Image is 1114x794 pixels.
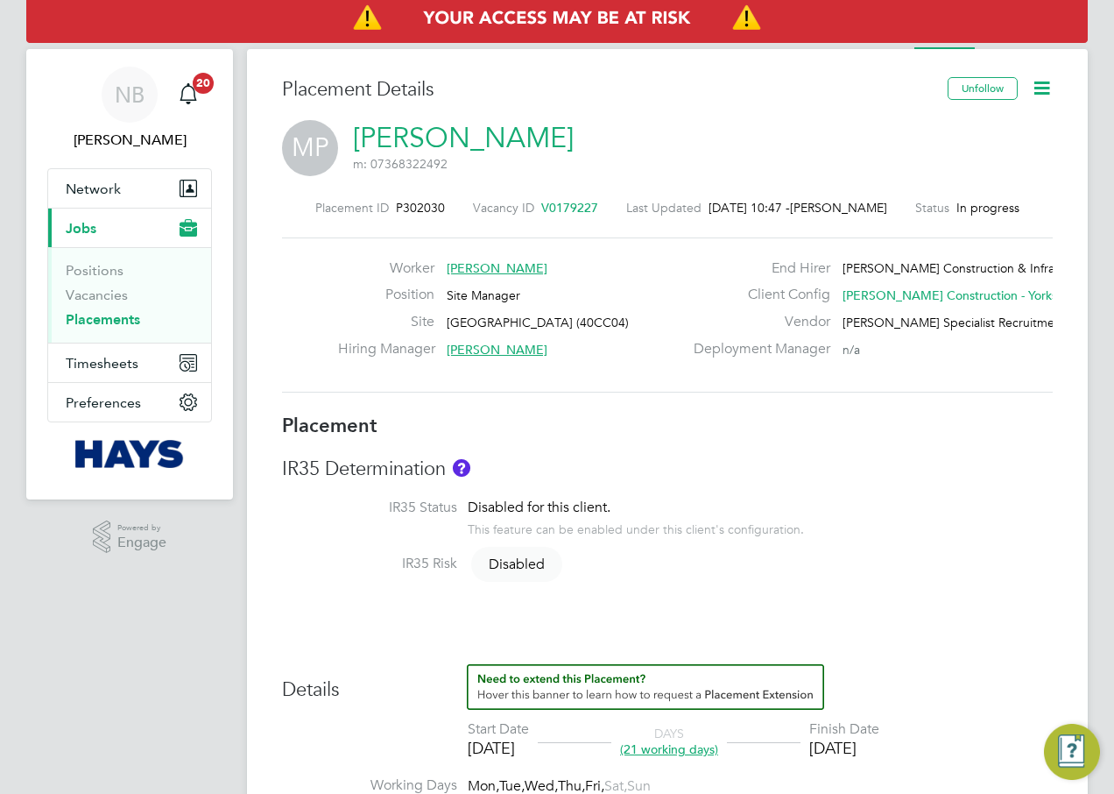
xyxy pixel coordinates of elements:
[683,259,830,278] label: End Hirer
[626,200,702,216] label: Last Updated
[282,77,934,103] h3: Placement Details
[117,521,166,535] span: Powered by
[338,313,434,331] label: Site
[117,535,166,550] span: Engage
[338,340,434,358] label: Hiring Manager
[353,121,574,155] a: [PERSON_NAME]
[115,83,145,106] span: NB
[611,726,727,757] div: DAYS
[790,200,887,216] span: [PERSON_NAME]
[809,738,879,758] div: [DATE]
[66,355,138,372] span: Timesheets
[447,315,629,330] span: [GEOGRAPHIC_DATA] (40CC04)
[66,287,128,303] a: Vacancies
[338,286,434,304] label: Position
[843,342,860,358] span: n/a
[447,342,547,358] span: [PERSON_NAME]
[956,200,1019,216] span: In progress
[447,260,547,276] span: [PERSON_NAME]
[48,344,211,382] button: Timesheets
[48,247,211,343] div: Jobs
[843,260,1076,276] span: [PERSON_NAME] Construction & Infrast…
[315,200,389,216] label: Placement ID
[66,262,123,279] a: Positions
[66,181,121,197] span: Network
[47,67,212,151] a: NB[PERSON_NAME]
[620,741,718,757] span: (21 working days)
[468,720,529,739] div: Start Date
[282,555,457,573] label: IR35 Risk
[447,287,520,303] span: Site Manager
[1044,724,1100,780] button: Engage Resource Center
[66,220,96,237] span: Jobs
[683,313,830,331] label: Vendor
[453,459,470,477] button: About IR35
[282,664,1053,703] h3: Details
[471,547,562,582] span: Disabled
[75,440,185,468] img: hays-logo-retina.png
[26,49,233,500] nav: Main navigation
[353,156,448,172] span: m: 07368322492
[48,209,211,247] button: Jobs
[396,200,445,216] span: P302030
[467,664,824,710] button: How to extend a Placement?
[48,169,211,208] button: Network
[66,311,140,328] a: Placements
[48,383,211,422] button: Preferences
[47,130,212,151] span: Naraiyan Bhardwaj
[843,315,1110,330] span: [PERSON_NAME] Specialist Recruitment Limited
[282,414,377,437] b: Placement
[66,394,141,411] span: Preferences
[282,457,1053,482] h3: IR35 Determination
[468,499,610,516] span: Disabled for this client.
[93,521,167,554] a: Powered byEngage
[338,259,434,278] label: Worker
[683,286,830,304] label: Client Config
[47,440,212,468] a: Go to home page
[683,340,830,358] label: Deployment Manager
[282,120,338,176] span: MP
[948,77,1018,100] button: Unfollow
[843,287,1076,303] span: [PERSON_NAME] Construction - Yorksh…
[709,200,790,216] span: [DATE] 10:47 -
[468,517,804,537] div: This feature can be enabled under this client's configuration.
[193,73,214,94] span: 20
[809,720,879,739] div: Finish Date
[171,67,206,123] a: 20
[541,200,598,216] span: V0179227
[473,200,534,216] label: Vacancy ID
[282,499,457,517] label: IR35 Status
[915,200,949,216] label: Status
[468,738,529,758] div: [DATE]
